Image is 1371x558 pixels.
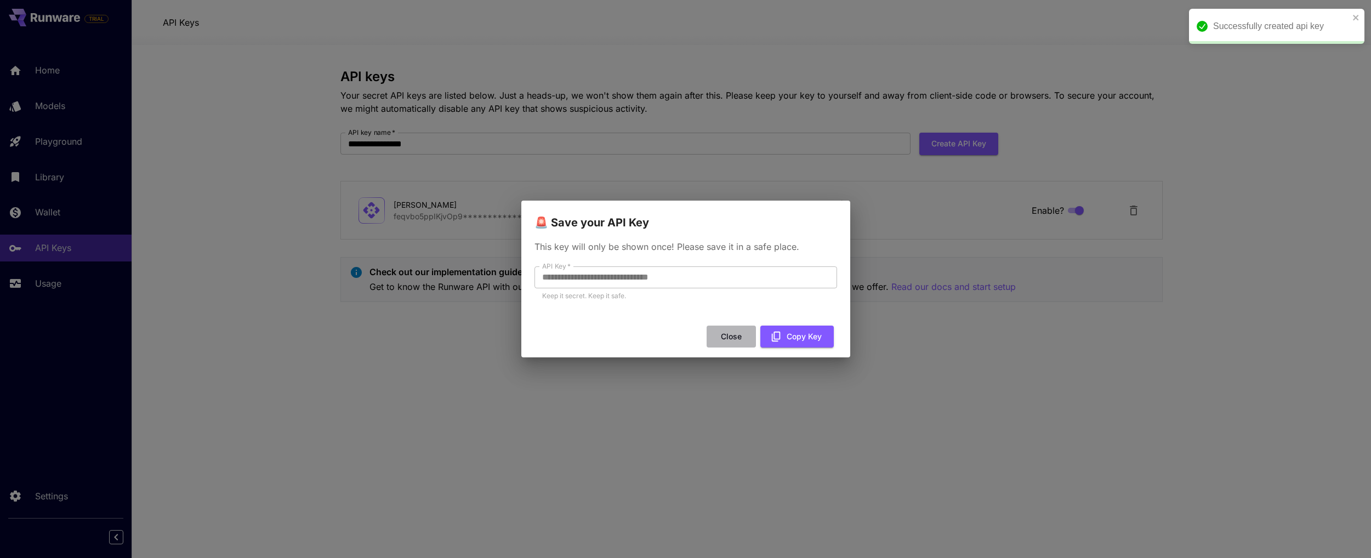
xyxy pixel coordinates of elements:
[760,326,834,348] button: Copy Key
[542,261,571,271] label: API Key
[707,326,756,348] button: Close
[534,240,837,253] p: This key will only be shown once! Please save it in a safe place.
[1213,20,1349,33] div: Successfully created api key
[521,201,850,231] h2: 🚨 Save your API Key
[1352,13,1360,22] button: close
[542,291,829,301] p: Keep it secret. Keep it safe.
